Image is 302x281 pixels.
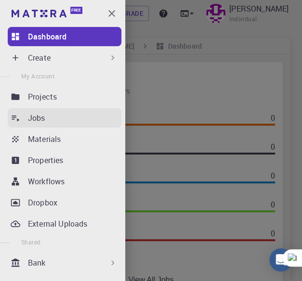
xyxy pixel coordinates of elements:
[28,91,57,102] p: Projects
[8,193,121,212] a: Dropbox
[21,238,40,246] span: Shared
[12,10,66,17] img: logo
[8,172,121,191] a: Workflows
[28,176,65,187] p: Workflows
[10,6,86,21] a: Free
[19,7,54,15] span: Support
[71,8,81,13] span: Free
[269,248,292,271] div: Open Intercom Messenger
[28,52,51,64] p: Create
[8,214,121,233] a: External Uploads
[8,27,121,46] a: Dashboard
[8,48,121,67] div: Create
[8,253,121,272] div: Bank
[28,154,64,166] p: Properties
[8,151,121,170] a: Properties
[21,72,54,80] span: My Account
[28,112,45,124] p: Jobs
[8,87,121,106] a: Projects
[28,218,87,230] p: External Uploads
[8,108,121,128] a: Jobs
[8,129,121,149] a: Materials
[28,257,46,268] p: Bank
[28,197,57,208] p: Dropbox
[28,133,61,145] p: Materials
[28,31,66,42] p: Dashboard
